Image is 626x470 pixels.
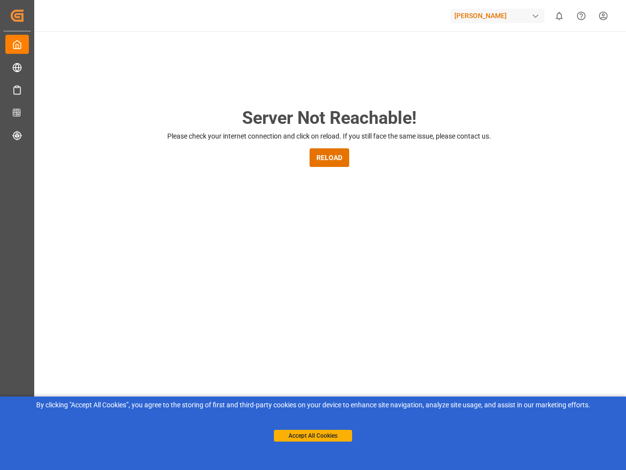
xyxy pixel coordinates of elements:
div: [PERSON_NAME] [450,9,544,23]
button: Help Center [570,5,592,27]
button: [PERSON_NAME] [450,6,548,25]
button: Accept All Cookies [274,430,352,442]
p: Please check your internet connection and click on reload. If you still face the same issue, plea... [167,131,491,141]
button: RELOAD [310,148,349,167]
button: show 0 new notifications [548,5,570,27]
h2: Server Not Reachable! [242,105,417,131]
div: By clicking "Accept All Cookies”, you agree to the storing of first and third-party cookies on yo... [7,400,619,410]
